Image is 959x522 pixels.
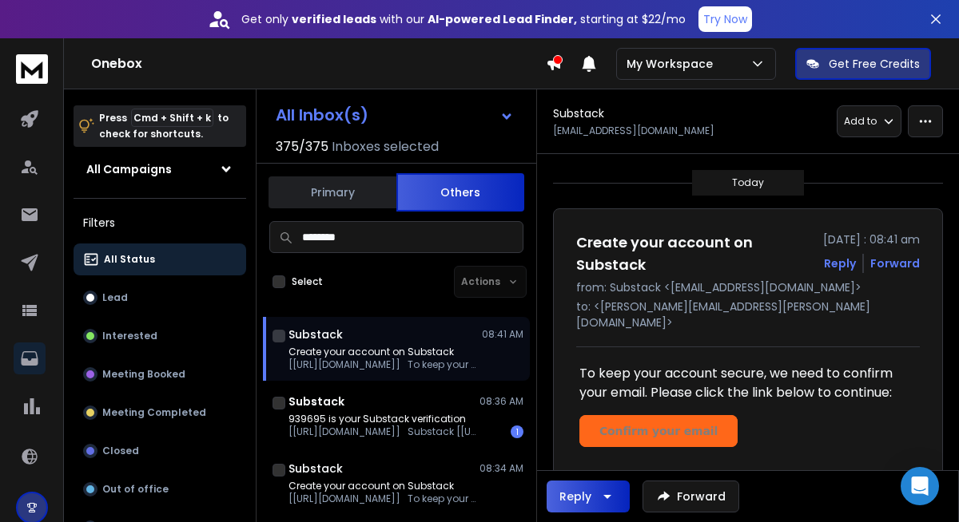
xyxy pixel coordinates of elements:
h1: Create your account on Substack [576,231,814,276]
h3: Inboxes selected [332,137,439,156]
button: Forward [643,480,739,512]
button: Try Now [698,6,752,32]
button: Closed [74,435,246,467]
strong: verified leads [292,11,376,27]
button: Reply [824,255,856,271]
button: Reply [547,480,630,512]
img: logo [16,54,48,84]
h1: All Inbox(s) [276,107,368,123]
button: Primary [269,175,396,210]
span: Cmd + Shift + k [131,109,213,127]
div: Open Intercom Messenger [901,467,939,505]
p: Create your account on Substack [288,480,480,492]
p: My Workspace [627,56,719,72]
label: Select [292,275,323,288]
p: from: Substack <[EMAIL_ADDRESS][DOMAIN_NAME]> [576,279,920,295]
p: Try Now [703,11,747,27]
div: Reply [559,488,591,504]
p: 08:34 AM [479,462,523,475]
h3: Filters [74,212,246,234]
p: 08:36 AM [479,395,523,408]
h1: Substack [553,105,604,121]
div: Forward [870,255,920,271]
p: 939695 is your Substack verification [288,413,480,425]
p: Today [732,176,764,189]
p: Add to [844,115,877,128]
button: All Status [74,243,246,275]
p: [[URL][DOMAIN_NAME]] To keep your account secure, [288,492,480,505]
p: to: <[PERSON_NAME][EMAIL_ADDRESS][PERSON_NAME][DOMAIN_NAME]> [576,299,920,330]
button: Meeting Completed [74,397,246,429]
p: 08:41 AM [482,328,523,341]
h1: All Campaigns [86,161,172,177]
strong: AI-powered Lead Finder, [428,11,577,27]
a: Confirm your email [579,415,738,447]
h1: Substack [288,393,344,409]
div: To keep your account secure, we need to confirm your email. Please click the link below to continue: [579,364,904,402]
p: Create your account on Substack [288,346,480,358]
p: Get only with our starting at $22/mo [241,11,686,27]
div: 1 [511,425,523,438]
p: [[URL][DOMAIN_NAME]] Substack [[URL][DOMAIN_NAME]!,w_80,h_80,c_fill,f_auto,q_auto:good,fl_progres... [288,425,480,438]
button: Others [396,173,524,212]
p: [[URL][DOMAIN_NAME]] To keep your account secure, [288,358,480,371]
h1: Substack [288,326,343,342]
p: Lead [102,291,128,304]
p: Interested [102,330,157,342]
button: Meeting Booked [74,358,246,390]
p: Out of office [102,483,169,496]
p: Meeting Booked [102,368,185,381]
button: Lead [74,282,246,314]
p: Press to check for shortcuts. [99,110,229,142]
h1: Onebox [91,54,546,73]
button: Out of office [74,473,246,505]
span: 375 / 375 [276,137,328,156]
button: Interested [74,320,246,352]
button: Get Free Credits [795,48,931,80]
p: Meeting Completed [102,406,206,419]
button: All Inbox(s) [263,99,527,131]
p: Get Free Credits [829,56,920,72]
h1: Substack [288,461,343,477]
p: [EMAIL_ADDRESS][DOMAIN_NAME] [553,125,714,137]
p: All Status [104,253,155,266]
button: All Campaigns [74,153,246,185]
p: [DATE] : 08:41 am [823,231,920,247]
p: Closed [102,445,139,457]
